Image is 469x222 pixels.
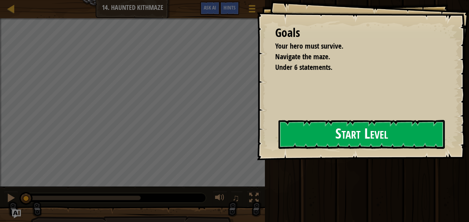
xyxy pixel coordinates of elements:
[243,1,261,19] button: Show game menu
[278,120,445,149] button: Start Level
[266,62,442,73] li: Under 6 statements.
[275,41,343,51] span: Your hero must survive.
[266,52,442,62] li: Navigate the maze.
[275,52,330,61] span: Navigate the maze.
[247,191,261,206] button: Toggle fullscreen
[200,1,220,15] button: Ask AI
[266,41,442,52] li: Your hero must survive.
[204,4,216,11] span: Ask AI
[231,191,243,206] button: ♫
[275,62,332,72] span: Under 6 statements.
[232,192,240,203] span: ♫
[275,25,443,41] div: Goals
[213,191,227,206] button: Adjust volume
[12,210,21,218] button: Ask AI
[224,4,236,11] span: Hints
[4,191,18,206] button: Ctrl + P: Pause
